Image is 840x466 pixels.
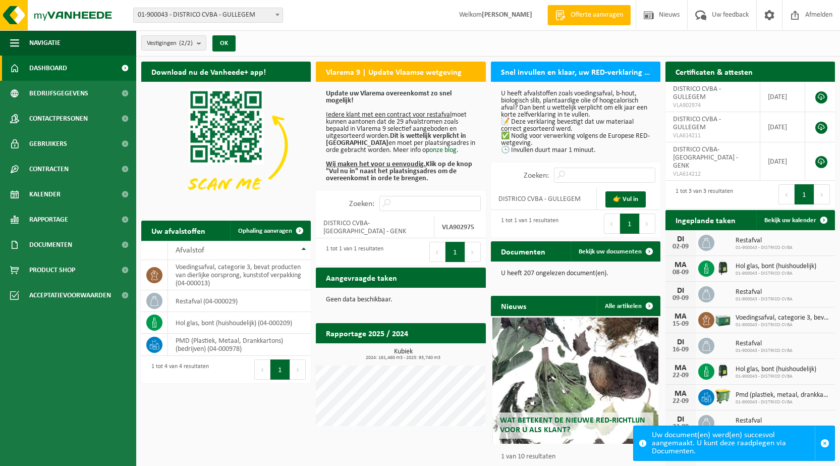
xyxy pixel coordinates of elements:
[491,241,555,261] h2: Documenten
[491,296,536,316] h2: Nieuws
[29,232,72,257] span: Documenten
[411,343,485,363] a: Bekijk rapportage
[230,221,310,241] a: Ophaling aanvragen
[29,30,61,56] span: Navigatie
[670,338,691,346] div: DI
[736,288,793,296] span: Restafval
[141,82,311,209] img: Download de VHEPlus App
[29,81,88,106] span: Bedrijfsgegevens
[670,364,691,372] div: MA
[673,170,752,178] span: VLA614212
[321,241,383,263] div: 1 tot 1 van 1 resultaten
[670,398,691,405] div: 22-09
[736,425,793,431] span: 01-900043 - DISTRICO CVBA
[29,157,69,182] span: Contracten
[316,323,418,343] h2: Rapportage 2025 / 2024
[326,296,475,303] p: Geen data beschikbaar.
[134,8,283,22] span: 01-900043 - DISTRICO CVBA - GULLEGEM
[238,228,292,234] span: Ophaling aanvragen
[290,359,306,380] button: Next
[736,314,830,322] span: Voedingsafval, categorie 3, bevat producten van dierlijke oorsprong, kunststof v...
[326,90,452,105] b: Update uw Vlarema overeenkomst zo snel mogelijk!
[670,372,691,379] div: 22-09
[760,112,805,142] td: [DATE]
[496,213,558,235] div: 1 tot 1 van 1 resultaten
[714,310,732,328] img: PB-LB-0680-HPE-GN-01
[736,237,793,245] span: Restafval
[146,358,209,381] div: 1 tot 4 van 4 resultaten
[571,241,659,262] a: Bekijk uw documenten
[736,374,816,380] span: 01-900043 - DISTRICO CVBA
[524,172,549,180] label: Zoeken:
[604,214,620,234] button: Previous
[29,257,75,283] span: Product Shop
[670,269,691,276] div: 08-09
[316,216,434,238] td: DISTRICO CVBA-[GEOGRAPHIC_DATA] - GENK
[714,388,732,405] img: WB-0660-HPE-GN-50
[429,146,459,154] a: onze blog.
[429,242,445,262] button: Previous
[736,366,816,374] span: Hol glas, bont (huishoudelijk)
[212,35,236,51] button: OK
[760,142,805,181] td: [DATE]
[321,355,485,360] span: 2024: 161,460 m3 - 2025: 93,740 m3
[326,111,452,119] u: Iedere klant met een contract voor restafval
[670,287,691,295] div: DI
[736,399,830,405] span: 01-900043 - DISTRICO CVBA
[736,340,793,348] span: Restafval
[29,182,61,207] span: Kalender
[814,184,830,204] button: Next
[29,131,67,157] span: Gebruikers
[670,416,691,424] div: DI
[168,312,311,334] td: hol glas, bont (huishoudelijk) (04-000209)
[568,10,626,20] span: Offerte aanvragen
[316,62,472,81] h2: Vlarema 9 | Update Vlaamse wetgeving
[270,359,290,380] button: 1
[714,259,732,276] img: CR-HR-1C-1000-PES-01
[736,271,816,277] span: 01-900043 - DISTRICO CVBA
[133,8,283,23] span: 01-900043 - DISTRICO CVBA - GULLEGEM
[756,210,834,230] a: Bekijk uw kalender
[673,132,752,140] span: VLA614211
[670,235,691,243] div: DI
[665,62,763,81] h2: Certificaten & attesten
[465,242,481,262] button: Next
[349,200,374,208] label: Zoeken:
[673,85,721,101] span: DISTRICO CVBA - GULLEGEM
[326,132,466,147] b: Dit is wettelijk verplicht in [GEOGRAPHIC_DATA]
[597,296,659,316] a: Alle artikelen
[491,62,660,81] h2: Snel invullen en klaar, uw RED-verklaring voor 2025
[670,424,691,431] div: 23-09
[673,116,721,131] span: DISTRICO CVBA - GULLEGEM
[147,36,193,51] span: Vestigingen
[179,40,193,46] count: (2/2)
[141,35,206,50] button: Vestigingen(2/2)
[501,453,655,460] p: 1 van 10 resultaten
[736,263,816,271] span: Hol glas, bont (huishoudelijk)
[605,191,646,208] a: 👉 Vul in
[492,318,659,444] a: Wat betekent de nieuwe RED-richtlijn voor u als klant?
[670,295,691,302] div: 09-09
[316,268,407,287] h2: Aangevraagde taken
[760,82,805,112] td: [DATE]
[665,210,746,230] h2: Ingeplande taken
[141,62,276,81] h2: Download nu de Vanheede+ app!
[547,5,631,25] a: Offerte aanvragen
[491,188,597,210] td: DISTRICO CVBA - GULLEGEM
[670,346,691,353] div: 16-09
[670,261,691,269] div: MA
[445,242,465,262] button: 1
[29,106,88,131] span: Contactpersonen
[670,243,691,250] div: 02-09
[778,184,795,204] button: Previous
[326,90,475,182] p: moet kunnen aantonen dat de 29 afvalstromen zoals bepaald in Vlarema 9 selectief aangeboden en ui...
[736,417,793,425] span: Restafval
[620,214,640,234] button: 1
[652,426,815,460] div: Uw document(en) werd(en) succesvol aangemaakt. U kunt deze raadplegen via Documenten.
[736,245,793,251] span: 01-900043 - DISTRICO CVBA
[764,217,816,224] span: Bekijk uw kalender
[482,11,532,19] strong: [PERSON_NAME]
[168,260,311,290] td: voedingsafval, categorie 3, bevat producten van dierlijke oorsprong, kunststof verpakking (04-000...
[670,390,691,398] div: MA
[736,322,830,328] span: 01-900043 - DISTRICO CVBA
